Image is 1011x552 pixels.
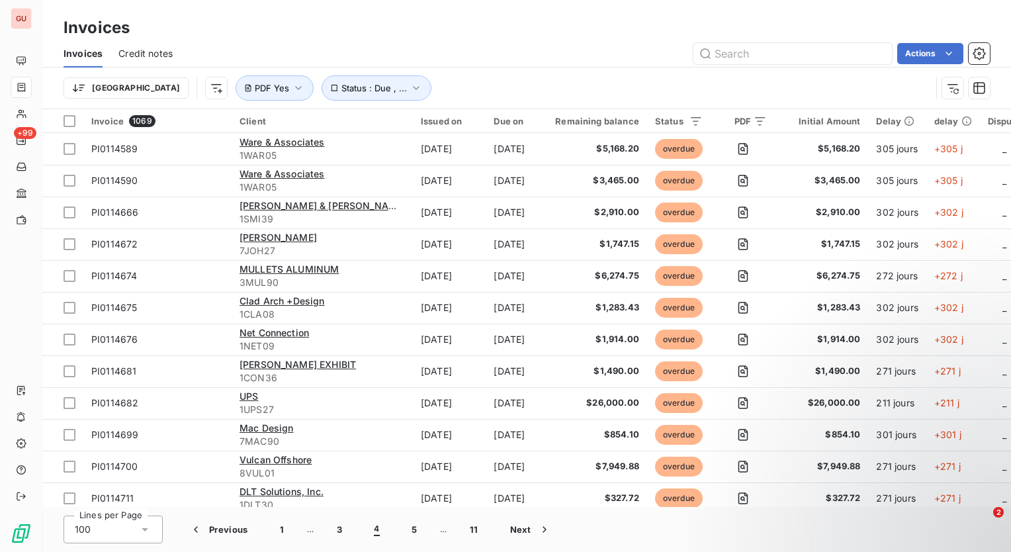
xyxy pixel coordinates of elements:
td: 302 jours [868,324,926,355]
button: Next [494,516,567,543]
td: [DATE] [413,165,486,197]
span: 1WAR05 [240,181,405,194]
td: 301 jours [868,419,926,451]
td: [DATE] [486,292,547,324]
span: _ [1002,334,1006,345]
span: $7,949.88 [555,460,639,473]
span: +302 j [934,334,963,345]
span: _ [1002,365,1006,377]
span: [PERSON_NAME] [240,232,317,243]
span: PI0114590 [91,175,138,186]
span: overdue [655,393,703,413]
span: $854.10 [555,428,639,441]
span: +271 j [934,365,961,377]
span: $1,283.43 [555,301,639,314]
span: [PERSON_NAME] EXHIBIT [240,359,356,370]
div: Due on [494,116,539,126]
span: +99 [14,127,36,139]
span: Invoice [91,116,124,126]
span: 1UPS27 [240,403,405,416]
td: 272 jours [868,260,926,292]
span: PI0114675 [91,302,137,313]
span: Invoices [64,47,103,60]
td: [DATE] [413,197,486,228]
span: +302 j [934,302,963,313]
div: Delay [876,116,918,126]
span: $3,465.00 [555,174,639,187]
span: PI0114711 [91,492,134,504]
div: GU [11,8,32,29]
span: $26,000.00 [783,396,860,410]
td: 305 jours [868,133,926,165]
span: Ware & Associates [240,168,325,179]
span: PI0114676 [91,334,138,345]
span: 1CLA08 [240,308,405,321]
span: Mac Design [240,422,294,434]
span: overdue [655,298,703,318]
span: $1,747.15 [783,238,860,251]
span: … [433,519,454,540]
span: overdue [655,266,703,286]
td: [DATE] [413,483,486,514]
button: 5 [396,516,433,543]
span: $1,283.43 [783,301,860,314]
span: UPS [240,391,258,402]
span: $1,490.00 [783,365,860,378]
div: Status [655,116,703,126]
span: overdue [655,171,703,191]
span: $26,000.00 [555,396,639,410]
span: +211 j [934,397,959,408]
iframe: Intercom live chat [966,507,998,539]
span: 1069 [129,115,155,127]
span: overdue [655,234,703,254]
button: PDF Yes [236,75,314,101]
span: _ [1002,238,1006,250]
td: 302 jours [868,197,926,228]
td: [DATE] [486,419,547,451]
span: $2,910.00 [555,206,639,219]
div: Initial Amount [783,116,860,126]
span: Net Connection [240,327,309,338]
td: [DATE] [413,419,486,451]
td: [DATE] [413,292,486,324]
td: [DATE] [486,355,547,387]
span: _ [1002,397,1006,408]
span: 1CON36 [240,371,405,385]
span: overdue [655,361,703,381]
span: 1DLT30 [240,498,405,512]
span: 2 [993,507,1004,518]
span: $6,274.75 [783,269,860,283]
span: PI0114681 [91,365,136,377]
td: [DATE] [413,451,486,483]
span: Ware & Associates [240,136,325,148]
span: +305 j [934,143,963,154]
span: 8VUL01 [240,467,405,480]
button: Status : Due , ... [322,75,431,101]
span: PI0114589 [91,143,138,154]
span: Status : Due , ... [341,83,407,93]
span: _ [1002,207,1006,218]
span: PI0114699 [91,429,138,440]
span: DLT Solutions, Inc. [240,486,324,497]
td: [DATE] [486,165,547,197]
div: Remaining balance [555,116,639,126]
span: 1SMI39 [240,212,405,226]
span: PI0114700 [91,461,138,472]
span: _ [1002,175,1006,186]
span: _ [1002,143,1006,154]
span: 1NET09 [240,340,405,353]
button: 1 [264,516,300,543]
button: Actions [897,43,963,64]
td: [DATE] [413,324,486,355]
span: overdue [655,488,703,508]
span: $1,747.15 [555,238,639,251]
td: [DATE] [486,324,547,355]
span: overdue [655,457,703,477]
td: [DATE] [486,483,547,514]
h3: Invoices [64,16,130,40]
span: 7MAC90 [240,435,405,448]
span: [PERSON_NAME] & [PERSON_NAME] Architects [240,200,455,211]
span: 3MUL90 [240,276,405,289]
span: $2,910.00 [783,206,860,219]
span: 1WAR05 [240,149,405,162]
